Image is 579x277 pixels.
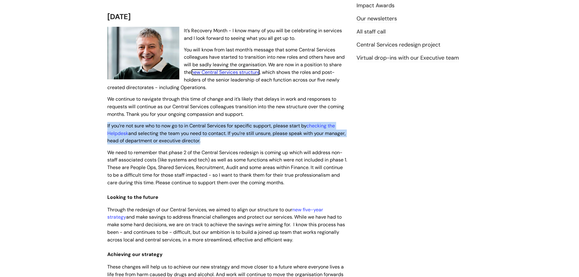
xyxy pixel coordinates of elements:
span: Through the redesign of our Central Services, we aimed to align our structure to our and make sav... [107,206,345,243]
a: Virtual drop-ins with our Executive team [357,54,459,62]
a: Central Services redesign project [357,41,440,49]
span: [DATE] [107,12,131,21]
span: Achieving our strategy [107,251,163,258]
span: We need to remember that phase 2 of the Central Services redesign is coming up which will address... [107,149,347,186]
span: Looking to the future [107,194,158,200]
a: new Central Services structure [191,69,260,75]
a: Our newsletters [357,15,397,23]
span: If you’re not sure who to now go to in Central Services for specific support, please start by and... [107,123,346,144]
a: checking the Helpdesk [107,123,335,137]
span: It’s Recovery Month - I know many of you will be celebrating in services and I look forward to se... [184,27,342,41]
img: WithYou Chief Executive Simon Phillips pictured looking at the camera and smiling [107,27,179,80]
span: We continue to navigate through this time of change and it’s likely that delays in work and respo... [107,96,344,117]
a: All staff call [357,28,386,36]
span: You will know from last month’s message that some Central Services colleagues have started to tra... [107,47,345,91]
